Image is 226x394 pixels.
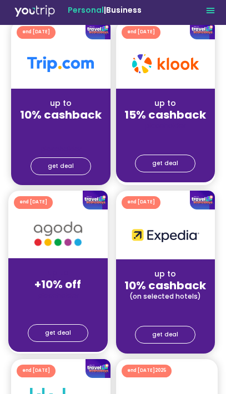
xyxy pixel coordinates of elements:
span: get deal [48,163,74,169]
span: get deal [152,161,178,166]
div: 15% cashback [116,109,215,120]
span: get deal [45,330,71,336]
div: placeholder [8,290,108,301]
a: get deal [135,155,195,172]
div: end [DATE] [127,367,166,375]
div: Menu Toggle [204,3,217,17]
span: get deal [152,332,178,337]
span: | [68,4,142,16]
a: get deal [135,326,195,344]
div: 10% cashback [11,109,111,120]
span: up to [154,268,176,279]
div: 10% cashback [116,280,215,291]
div: placeholder [116,120,215,131]
span: 2025 [155,367,166,373]
div: (on selected hotels) [116,291,215,302]
div: up to [8,267,108,279]
a: get deal [28,324,88,342]
div: +10% off [8,279,108,290]
span: Personal [68,4,104,16]
span: up to [50,98,72,109]
a: Business [106,4,142,16]
a: get deal [31,157,91,175]
div: up to [116,98,215,109]
div: placeholder [11,144,111,155]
